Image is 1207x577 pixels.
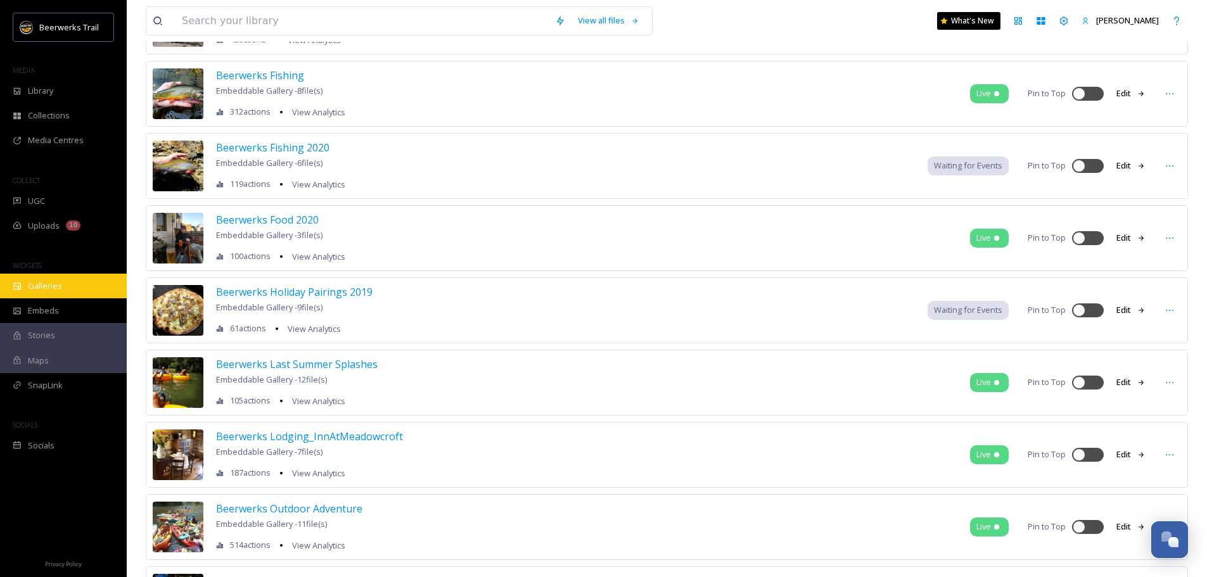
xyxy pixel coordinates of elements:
span: Pin to Top [1028,521,1066,533]
span: View Analytics [292,251,345,262]
span: Stories [28,329,55,341]
span: Beerwerks Food 2020 [216,213,319,227]
span: Live [976,87,991,99]
img: fe02edea5e228dede9f482806568b624ab2db2d45f591b5892bbcc8295f216e2.jpg [153,285,203,336]
img: 02d14848c9a5f3dfa6dbdf416ceb5ed64b1dc06987c3d57d11ef3b7be0c05396.jpg [153,68,203,119]
span: Beerwerks Fishing [216,68,304,82]
a: View all files [572,8,646,33]
img: 914ca52ee303693a2fe1d9d42186b6ee618b2c73099d94131632fe5fda575052.jpg [153,429,203,480]
img: c0cdd4b1ba2df1cbd898a2d4de5d5297b1df36b7b9b4e98f357ab5418bd389be.jpg [153,357,203,408]
span: Embeddable Gallery - 3 file(s) [216,229,323,241]
a: View Analytics [286,393,345,409]
span: Pin to Top [1028,304,1066,316]
span: COLLECT [13,175,40,185]
a: View Analytics [286,249,345,264]
span: View Analytics [292,395,345,407]
span: View Analytics [292,467,345,479]
div: 10 [66,220,80,231]
span: Beerwerks Fishing 2020 [216,141,329,155]
button: Open Chat [1151,521,1188,558]
img: a090fc8f87bef2feda1e0e98af8d3ef4cdd8a2c2da69560bcdcff646a94960be.jpg [153,141,203,191]
span: Live [976,376,991,388]
span: Embeddable Gallery - 12 file(s) [216,374,327,385]
a: [PERSON_NAME] [1075,8,1165,33]
span: View Analytics [292,106,345,118]
span: Embeddable Gallery - 8 file(s) [216,85,323,96]
span: Beerwerks Outdoor Adventure [216,502,362,516]
span: 514 actions [230,539,271,551]
span: [PERSON_NAME] [1096,15,1159,26]
span: View Analytics [288,323,341,334]
button: Edit [1110,153,1152,178]
a: View Analytics [286,538,345,553]
button: Edit [1110,81,1152,106]
span: Media Centres [28,134,84,146]
span: Maps [28,355,49,367]
img: beerwerks-logo%402x.png [20,21,33,34]
button: Edit [1110,225,1152,250]
span: View Analytics [292,540,345,551]
span: Waiting for Events [934,304,1002,316]
span: Embeddable Gallery - 11 file(s) [216,518,327,529]
a: View Analytics [281,321,341,336]
span: Beerwerks Holiday Pairings 2019 [216,285,373,299]
span: Live [976,232,991,244]
span: 100 actions [230,250,271,262]
a: What's New [937,12,1000,30]
span: 312 actions [230,106,271,118]
span: 105 actions [230,395,271,407]
span: Live [976,521,991,533]
span: Library [28,85,53,97]
span: Live [976,448,991,460]
span: Embeds [28,305,59,317]
button: Edit [1110,514,1152,539]
button: Edit [1110,370,1152,395]
span: Beerwerks Last Summer Splashes [216,357,378,371]
input: Search your library [176,7,549,35]
span: Pin to Top [1028,232,1066,244]
span: Socials [28,440,54,452]
span: SnapLink [28,379,63,391]
span: 61 actions [230,322,266,334]
span: View Analytics [292,179,345,190]
span: Embeddable Gallery - 9 file(s) [216,301,323,313]
button: Edit [1110,442,1152,467]
span: Privacy Policy [45,560,82,568]
a: View Analytics [286,105,345,120]
a: View Analytics [286,466,345,481]
span: Beerwerks Lodging_InnAtMeadowcroft [216,429,403,443]
a: View Analytics [286,177,345,192]
span: MEDIA [13,65,35,75]
span: 187 actions [230,467,271,479]
span: Pin to Top [1028,376,1066,388]
span: Pin to Top [1028,160,1066,172]
span: 119 actions [230,178,271,190]
span: Pin to Top [1028,87,1066,99]
a: Privacy Policy [45,555,82,571]
img: de9bcfa0db724f2e0ec2f0debe54ec91cb68c6f0c785321cc0e50a1285e4d2c7.jpg [153,502,203,552]
span: Waiting for Events [934,160,1002,172]
span: Beerwerks Trail [39,22,99,33]
span: Embeddable Gallery - 7 file(s) [216,446,323,457]
span: UGC [28,195,45,207]
span: SOCIALS [13,420,38,429]
span: Galleries [28,280,62,292]
img: 36c126b4a20dace7f86ffb2e7cdfbaf2419a8d2ec4724fe5f7b75fff49084634.jpg [153,213,203,263]
span: Pin to Top [1028,448,1066,460]
span: Embeddable Gallery - 6 file(s) [216,157,323,168]
span: Collections [28,110,70,122]
span: WIDGETS [13,260,42,270]
button: Edit [1110,298,1152,322]
span: Uploads [28,220,60,232]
